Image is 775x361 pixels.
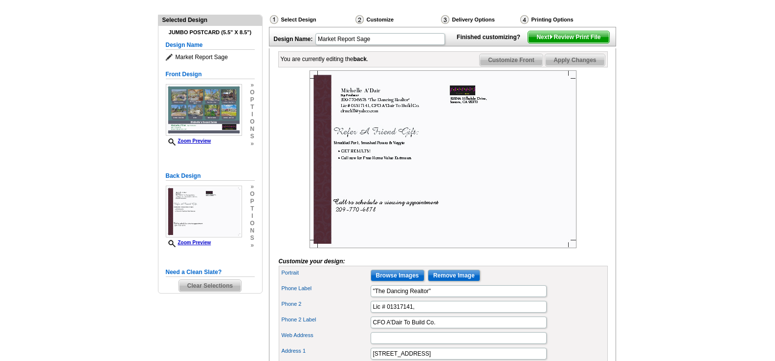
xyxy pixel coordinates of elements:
[528,31,609,43] span: Next Review Print File
[579,134,775,361] iframe: LiveChat chat widget
[166,240,211,245] a: Zoom Preview
[250,220,254,227] span: o
[250,104,254,111] span: t
[428,270,480,281] input: Remove Image
[545,54,604,66] span: Apply Changes
[250,198,254,205] span: p
[269,15,354,27] div: Select Design
[354,15,440,27] div: Customize
[282,284,370,293] label: Phone Label
[310,70,576,248] img: Z18884020_00001_2.jpg
[355,15,364,24] img: Customize
[250,140,254,148] span: »
[371,270,424,281] input: Browse Images
[440,15,519,24] div: Delivery Options
[282,316,370,324] label: Phone 2 Label
[457,34,526,41] strong: Finished customizing?
[250,205,254,212] span: t
[250,212,254,220] span: i
[250,191,254,198] span: o
[250,234,254,242] span: s
[282,300,370,308] label: Phone 2
[250,111,254,118] span: i
[270,15,278,24] img: Select Design
[441,15,449,24] img: Delivery Options
[250,183,254,191] span: »
[520,15,529,24] img: Printing Options & Summary
[166,52,255,62] span: Market Report Sage
[158,15,262,24] div: Selected Design
[166,84,242,136] img: Z18884020_00001_1.jpg
[179,280,241,292] span: Clear Selections
[519,15,606,24] div: Printing Options
[166,268,255,277] h5: Need a Clean Slate?
[166,70,255,79] h5: Front Design
[166,29,255,36] h4: Jumbo Postcard (5.5" x 8.5")
[166,138,211,144] a: Zoom Preview
[250,82,254,89] span: »
[250,227,254,234] span: n
[549,35,554,39] img: button-next-arrow-white.png
[166,41,255,50] h5: Design Name
[279,258,345,265] i: Customize your design:
[166,171,255,181] h5: Back Design
[282,331,370,340] label: Web Address
[282,347,370,355] label: Address 1
[250,96,254,104] span: p
[250,118,254,126] span: o
[250,126,254,133] span: n
[282,269,370,277] label: Portrait
[250,89,254,96] span: o
[166,186,242,237] img: Z18884020_00001_2.jpg
[354,56,367,63] b: back
[480,54,543,66] span: Customize Front
[281,55,369,64] div: You are currently editing the .
[250,133,254,140] span: s
[274,36,313,42] strong: Design Name:
[250,242,254,249] span: »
